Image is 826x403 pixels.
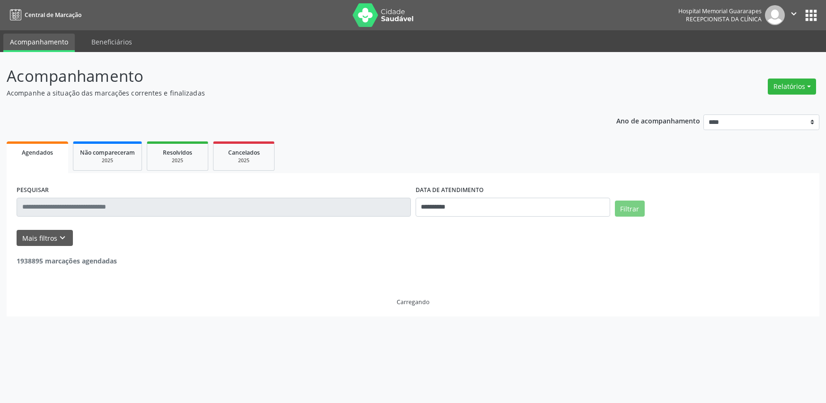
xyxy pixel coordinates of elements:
[785,5,803,25] button: 
[765,5,785,25] img: img
[85,34,139,50] a: Beneficiários
[17,183,49,198] label: PESQUISAR
[803,7,819,24] button: apps
[154,157,201,164] div: 2025
[17,230,73,246] button: Mais filtroskeyboard_arrow_down
[22,149,53,157] span: Agendados
[616,114,700,126] p: Ano de acompanhamento
[7,88,576,98] p: Acompanhe a situação das marcações correntes e finalizadas
[80,149,135,157] span: Não compareceram
[789,9,799,19] i: 
[57,233,68,243] i: keyboard_arrow_down
[686,15,762,23] span: Recepcionista da clínica
[7,64,576,88] p: Acompanhamento
[397,298,429,306] div: Carregando
[416,183,484,198] label: DATA DE ATENDIMENTO
[678,7,762,15] div: Hospital Memorial Guararapes
[163,149,192,157] span: Resolvidos
[3,34,75,52] a: Acompanhamento
[80,157,135,164] div: 2025
[17,256,117,265] strong: 1938895 marcações agendadas
[615,201,645,217] button: Filtrar
[7,7,81,23] a: Central de Marcação
[768,79,816,95] button: Relatórios
[25,11,81,19] span: Central de Marcação
[228,149,260,157] span: Cancelados
[220,157,267,164] div: 2025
